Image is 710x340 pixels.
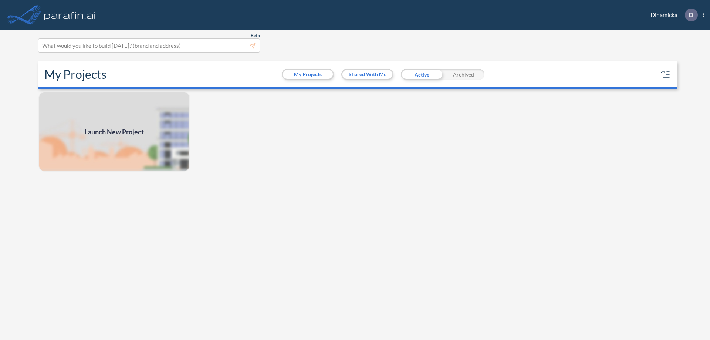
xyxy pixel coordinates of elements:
[689,11,693,18] p: D
[660,68,672,80] button: sort
[443,69,484,80] div: Archived
[639,9,704,21] div: Dinamicka
[283,70,333,79] button: My Projects
[85,127,144,137] span: Launch New Project
[251,33,260,38] span: Beta
[38,92,190,172] img: add
[44,67,106,81] h2: My Projects
[43,7,97,22] img: logo
[342,70,392,79] button: Shared With Me
[38,92,190,172] a: Launch New Project
[401,69,443,80] div: Active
